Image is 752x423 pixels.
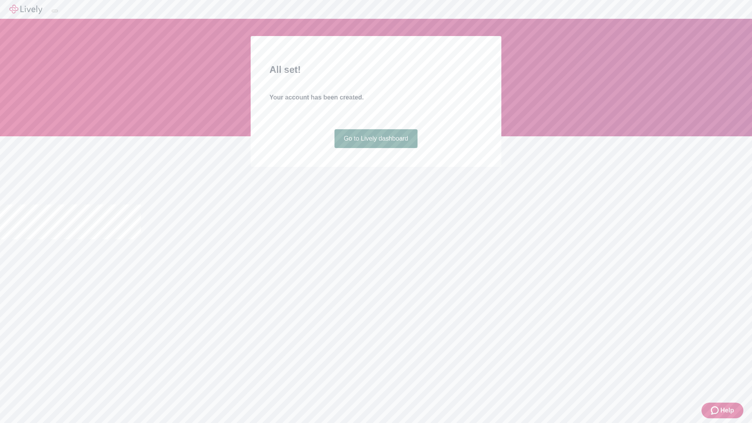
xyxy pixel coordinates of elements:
[711,406,720,415] svg: Zendesk support icon
[334,129,418,148] a: Go to Lively dashboard
[720,406,734,415] span: Help
[269,63,483,77] h2: All set!
[269,93,483,102] h4: Your account has been created.
[701,403,743,418] button: Zendesk support iconHelp
[52,10,58,12] button: Log out
[9,5,42,14] img: Lively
